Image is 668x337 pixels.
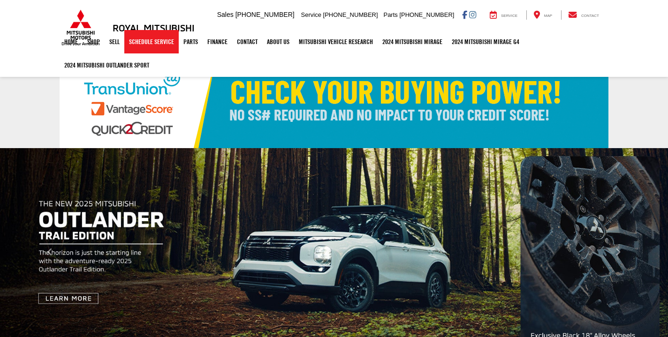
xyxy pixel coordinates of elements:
[203,30,232,53] a: Finance
[483,10,524,20] a: Service
[323,11,378,18] span: [PHONE_NUMBER]
[235,11,295,18] span: [PHONE_NUMBER]
[469,11,476,18] a: Instagram: Click to visit our Instagram page
[399,11,454,18] span: [PHONE_NUMBER]
[462,11,467,18] a: Facebook: Click to visit our Facebook page
[83,30,105,53] a: Shop
[383,11,397,18] span: Parts
[60,54,608,148] img: Check Your Buying Power
[105,30,124,53] a: Sell
[447,30,524,53] a: 2024 Mitsubishi Mirage G4
[60,30,83,53] a: Home
[60,53,154,77] a: 2024 Mitsubishi Outlander SPORT
[501,14,517,18] span: Service
[561,10,606,20] a: Contact
[60,9,102,46] img: Mitsubishi
[113,22,195,33] h3: Royal Mitsubishi
[217,11,234,18] span: Sales
[179,30,203,53] a: Parts: Opens in a new tab
[294,30,378,53] a: Mitsubishi Vehicle Research
[262,30,294,53] a: About Us
[301,11,321,18] span: Service
[544,14,552,18] span: Map
[581,14,599,18] span: Contact
[378,30,447,53] a: 2024 Mitsubishi Mirage
[232,30,262,53] a: Contact
[526,10,559,20] a: Map
[124,30,179,53] a: Schedule Service: Opens in a new tab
